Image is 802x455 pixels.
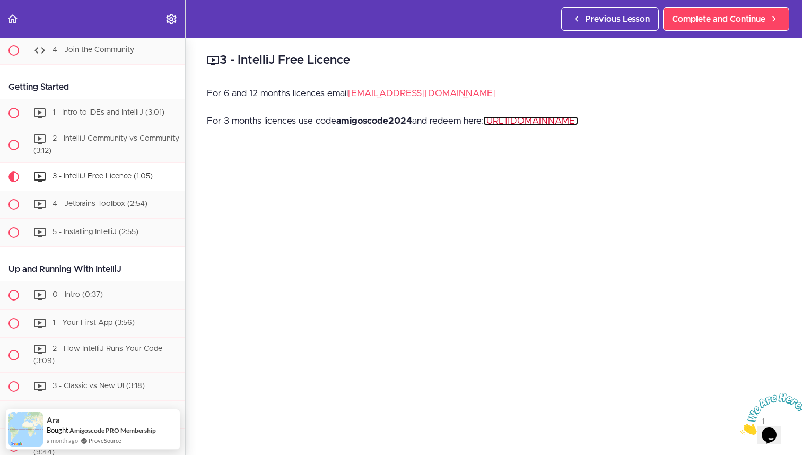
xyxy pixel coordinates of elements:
[53,383,145,390] span: 3 - Classic vs New UI (3:18)
[483,116,578,125] a: [URL][DOMAIN_NAME]
[4,4,70,46] img: Chat attention grabber
[165,13,178,25] svg: Settings Menu
[663,7,789,31] a: Complete and Continue
[207,85,781,101] p: For 6 and 12 months licences email
[69,426,156,434] a: Amigoscode PRO Membership
[336,116,412,125] strong: amigoscode2024
[89,436,121,445] a: ProveSource
[33,345,162,365] span: 2 - How IntelliJ Runs Your Code (3:09)
[207,113,781,129] p: For 3 months licences use code and redeem here:
[53,46,134,54] span: 4 - Join the Community
[53,319,135,327] span: 1 - Your First App (3:56)
[33,135,179,154] span: 2 - IntelliJ Community vs Community (3:12)
[8,412,43,447] img: provesource social proof notification image
[585,13,650,25] span: Previous Lesson
[53,109,164,116] span: 1 - Intro to IDEs and IntelliJ (3:01)
[736,389,802,439] iframe: chat widget
[207,51,781,70] h2: 3 - IntelliJ Free Licence
[348,89,496,98] a: [EMAIL_ADDRESS][DOMAIN_NAME]
[47,416,60,425] span: Ara
[53,173,153,180] span: 3 - IntelliJ Free Licence (1:05)
[53,200,147,208] span: 4 - Jetbrains Toolbox (2:54)
[47,426,68,434] span: Bought
[53,228,138,236] span: 5 - Installing IntelliJ (2:55)
[6,13,19,25] svg: Back to course curriculum
[47,436,78,445] span: a month ago
[672,13,765,25] span: Complete and Continue
[561,7,659,31] a: Previous Lesson
[53,291,103,298] span: 0 - Intro (0:37)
